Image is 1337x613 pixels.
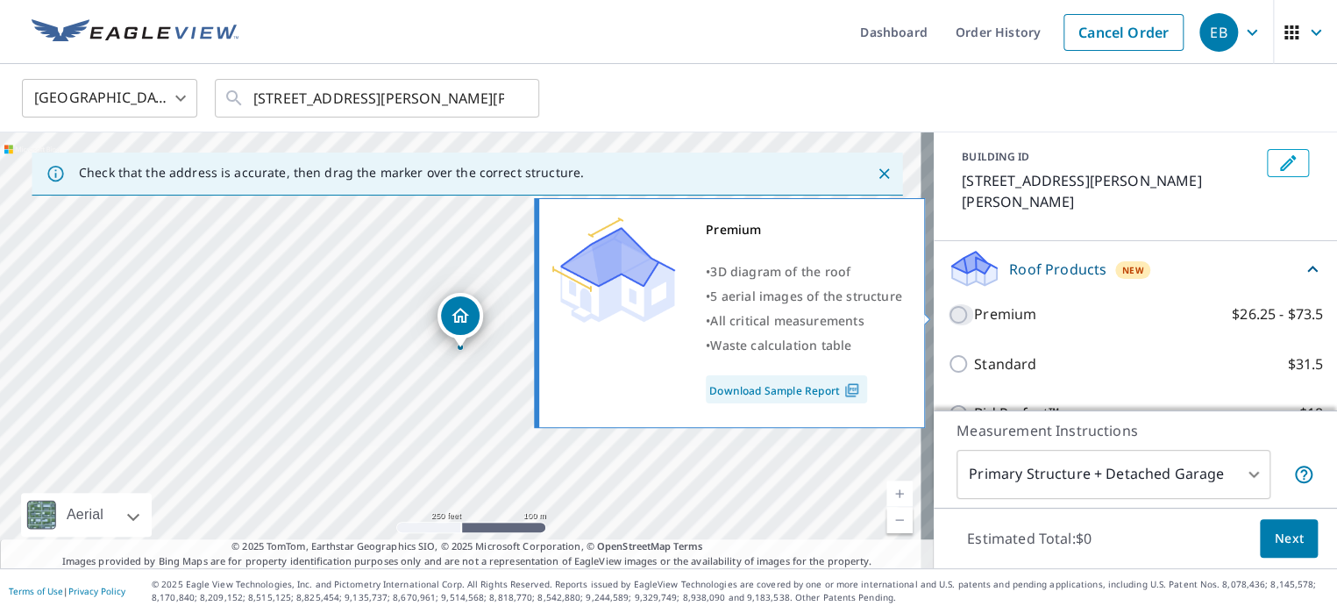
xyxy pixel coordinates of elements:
[1122,263,1144,277] span: New
[710,288,901,304] span: 5 aerial images of the structure
[1274,528,1304,550] span: Next
[886,507,913,533] a: Current Level 17, Zoom Out
[21,493,152,537] div: Aerial
[673,539,702,552] a: Terms
[872,162,895,185] button: Close
[437,293,483,347] div: Dropped pin, building 1, Residential property, 3314 Butler Bay Dr N Windermere, FL 34786
[953,519,1106,558] p: Estimated Total: $0
[706,333,902,358] div: •
[9,585,63,597] a: Terms of Use
[1199,13,1238,52] div: EB
[1267,149,1309,177] button: Edit building 1
[706,375,867,403] a: Download Sample Report
[706,217,902,242] div: Premium
[974,403,1059,424] p: Bid Perfect™
[962,170,1260,212] p: [STREET_ADDRESS][PERSON_NAME][PERSON_NAME]
[597,539,671,552] a: OpenStreetMap
[710,312,864,329] span: All critical measurements
[1260,519,1318,559] button: Next
[32,19,238,46] img: EV Logo
[957,450,1270,499] div: Primary Structure + Detached Garage
[22,74,197,123] div: [GEOGRAPHIC_DATA]
[706,260,902,284] div: •
[68,585,125,597] a: Privacy Policy
[957,420,1314,441] p: Measurement Instructions
[974,353,1036,375] p: Standard
[1063,14,1184,51] a: Cancel Order
[61,493,109,537] div: Aerial
[1293,464,1314,485] span: Your report will include the primary structure and a detached garage if one exists.
[710,263,850,280] span: 3D diagram of the roof
[948,248,1323,289] div: Roof ProductsNew
[706,309,902,333] div: •
[962,149,1029,164] p: BUILDING ID
[552,217,675,323] img: Premium
[9,586,125,596] p: |
[231,539,702,554] span: © 2025 TomTom, Earthstar Geographics SIO, © 2025 Microsoft Corporation, ©
[710,337,851,353] span: Waste calculation table
[840,382,864,398] img: Pdf Icon
[1299,403,1323,424] p: $18
[974,303,1036,325] p: Premium
[152,578,1328,604] p: © 2025 Eagle View Technologies, Inc. and Pictometry International Corp. All Rights Reserved. Repo...
[1232,303,1323,325] p: $26.25 - $73.5
[79,165,584,181] p: Check that the address is accurate, then drag the marker over the correct structure.
[1009,259,1106,280] p: Roof Products
[1287,353,1323,375] p: $31.5
[886,481,913,507] a: Current Level 17, Zoom In
[253,74,503,123] input: Search by address or latitude-longitude
[706,284,902,309] div: •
